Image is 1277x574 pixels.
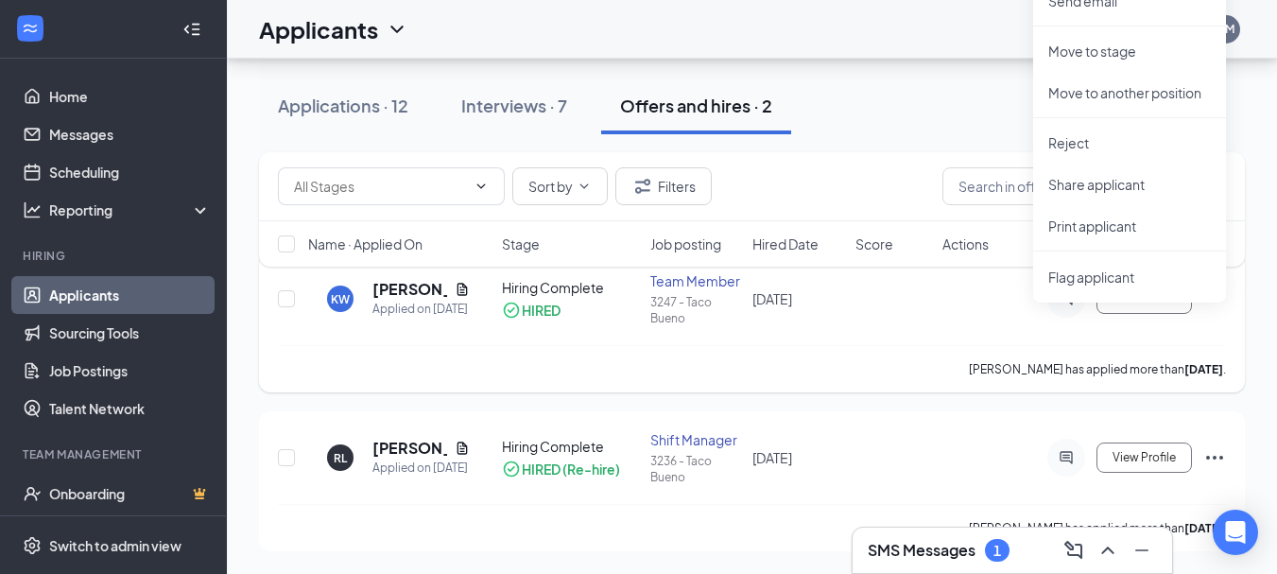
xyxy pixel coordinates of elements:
a: Applicants [49,276,211,314]
div: Applied on [DATE] [372,300,470,319]
svg: ChevronDown [577,179,592,194]
svg: Document [455,282,470,297]
svg: Settings [23,536,42,555]
button: Minimize [1127,535,1157,565]
div: HIRED (Re-hire) [522,460,620,478]
div: Applied on [DATE] [372,459,470,478]
svg: WorkstreamLogo [21,19,40,38]
div: Interviews · 7 [461,94,567,117]
a: OnboardingCrown [49,475,211,513]
svg: ActiveChat [1055,450,1078,465]
svg: ComposeMessage [1062,539,1085,562]
div: RL [334,450,347,466]
input: All Stages [294,176,466,197]
svg: ChevronUp [1096,539,1119,562]
span: Stage [502,235,540,253]
div: Open Intercom Messenger [1213,510,1258,555]
div: 1 [993,543,1001,559]
svg: CheckmarkCircle [502,460,521,478]
button: Filter Filters [615,167,712,205]
span: [DATE] [752,449,792,466]
span: Actions [942,235,989,253]
h3: SMS Messages [868,540,975,561]
a: Sourcing Tools [49,314,211,352]
svg: CheckmarkCircle [502,301,521,320]
div: Offers and hires · 2 [620,94,772,117]
input: Search in offers and hires [942,167,1226,205]
span: Flag applicant [1048,267,1211,287]
button: ChevronUp [1093,535,1123,565]
button: Sort byChevronDown [512,167,608,205]
svg: ChevronDown [474,179,489,194]
a: Job Postings [49,352,211,390]
button: ComposeMessage [1059,535,1089,565]
div: Applications · 12 [278,94,408,117]
div: SM [1217,21,1234,37]
div: Hiring [23,248,207,264]
svg: Ellipses [1203,446,1226,469]
a: Home [49,78,211,115]
a: Scheduling [49,153,211,191]
span: View Profile [1113,451,1176,464]
div: HIRED [522,301,561,320]
p: [PERSON_NAME] has applied more than . [969,361,1226,377]
p: [PERSON_NAME] has applied more than . [969,520,1226,536]
a: Talent Network [49,390,211,427]
span: Hired Date [752,235,819,253]
div: 3247 - Taco Bueno [650,294,742,326]
svg: Analysis [23,200,42,219]
svg: Minimize [1130,539,1153,562]
b: [DATE] [1184,521,1223,535]
span: Sort by [528,180,573,193]
button: View Profile [1096,443,1192,473]
a: TeamCrown [49,513,211,550]
div: KW [331,291,350,307]
h5: [PERSON_NAME] [372,438,447,459]
h1: Applicants [259,13,378,45]
div: Shift Manager [650,430,742,449]
svg: Filter [631,175,654,198]
div: Reporting [49,200,212,219]
svg: Collapse [182,20,201,39]
div: Team Management [23,446,207,462]
div: Hiring Complete [502,278,639,297]
svg: Document [455,441,470,456]
h5: [PERSON_NAME] [372,279,447,300]
div: 3236 - Taco Bueno [650,453,742,485]
span: Job posting [650,235,721,253]
span: Score [855,235,893,253]
div: Switch to admin view [49,536,181,555]
span: Name · Applied On [308,235,423,253]
svg: ChevronDown [386,18,408,41]
span: [DATE] [752,290,792,307]
div: Hiring Complete [502,437,639,456]
a: Messages [49,115,211,153]
b: [DATE] [1184,362,1223,376]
